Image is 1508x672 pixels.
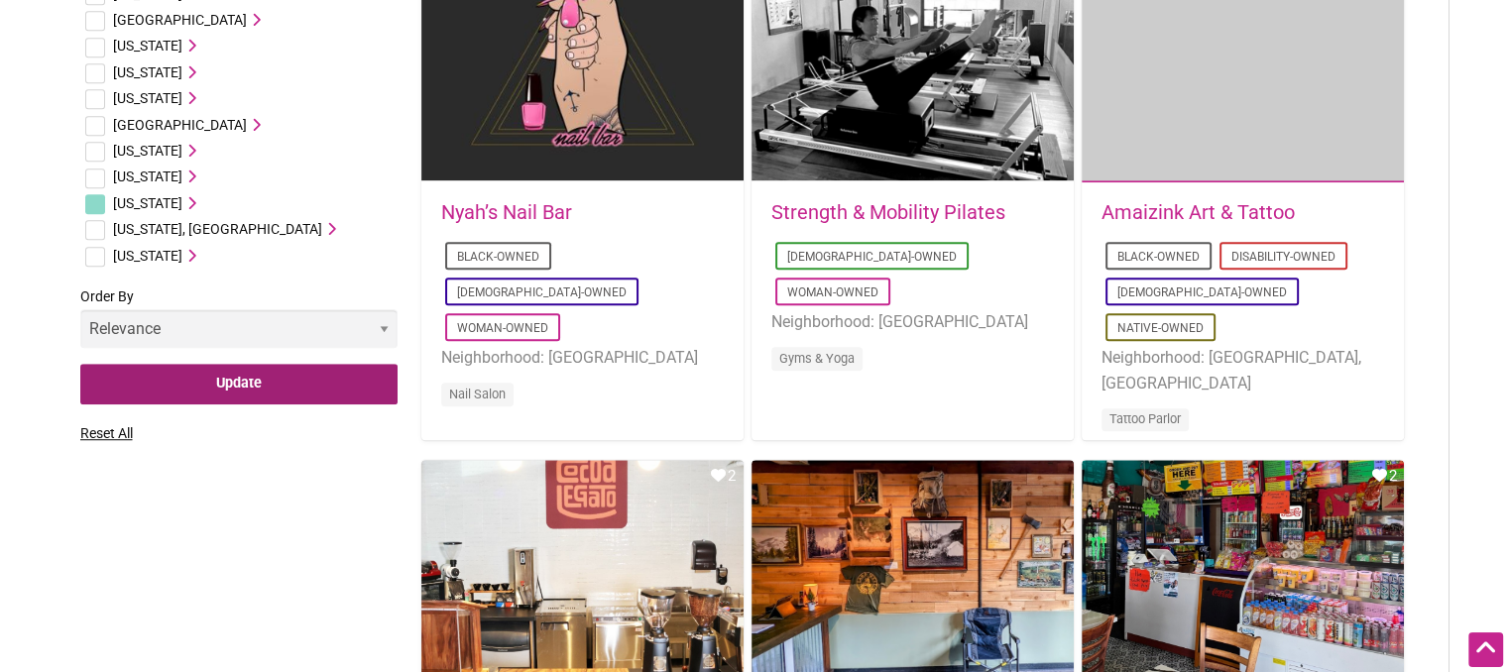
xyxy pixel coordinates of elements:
a: Nyah’s Nail Bar [441,200,572,224]
a: [DEMOGRAPHIC_DATA]-Owned [457,285,627,299]
span: [US_STATE] [113,38,182,54]
input: Update [80,364,398,404]
a: Strength & Mobility Pilates [771,200,1005,224]
span: [US_STATE], [GEOGRAPHIC_DATA] [113,221,322,237]
li: Neighborhood: [GEOGRAPHIC_DATA] [441,345,724,371]
li: Neighborhood: [GEOGRAPHIC_DATA], [GEOGRAPHIC_DATA] [1102,345,1384,395]
span: [US_STATE] [113,195,182,211]
a: Reset All [80,425,133,441]
a: Gyms & Yoga [779,351,855,366]
a: Black-Owned [457,250,539,264]
a: Black-Owned [1117,250,1200,264]
div: Scroll Back to Top [1468,632,1503,667]
a: Amaizink Art & Tattoo [1102,200,1295,224]
a: Disability-Owned [1231,250,1335,264]
span: [US_STATE] [113,90,182,106]
span: [US_STATE] [113,143,182,159]
span: [GEOGRAPHIC_DATA] [113,12,247,28]
select: Order By [80,309,398,348]
span: [US_STATE] [113,248,182,264]
a: [DEMOGRAPHIC_DATA]-Owned [1117,285,1287,299]
a: Woman-Owned [787,285,878,299]
span: [US_STATE] [113,168,182,184]
li: Neighborhood: [GEOGRAPHIC_DATA] [771,309,1054,335]
span: [GEOGRAPHIC_DATA] [113,117,247,133]
a: [DEMOGRAPHIC_DATA]-Owned [787,250,957,264]
a: Native-Owned [1117,321,1204,335]
span: [US_STATE] [113,64,182,80]
a: Woman-Owned [457,321,548,335]
label: Order By [80,284,398,364]
a: Tattoo Parlor [1109,411,1181,426]
a: Nail Salon [449,387,506,401]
